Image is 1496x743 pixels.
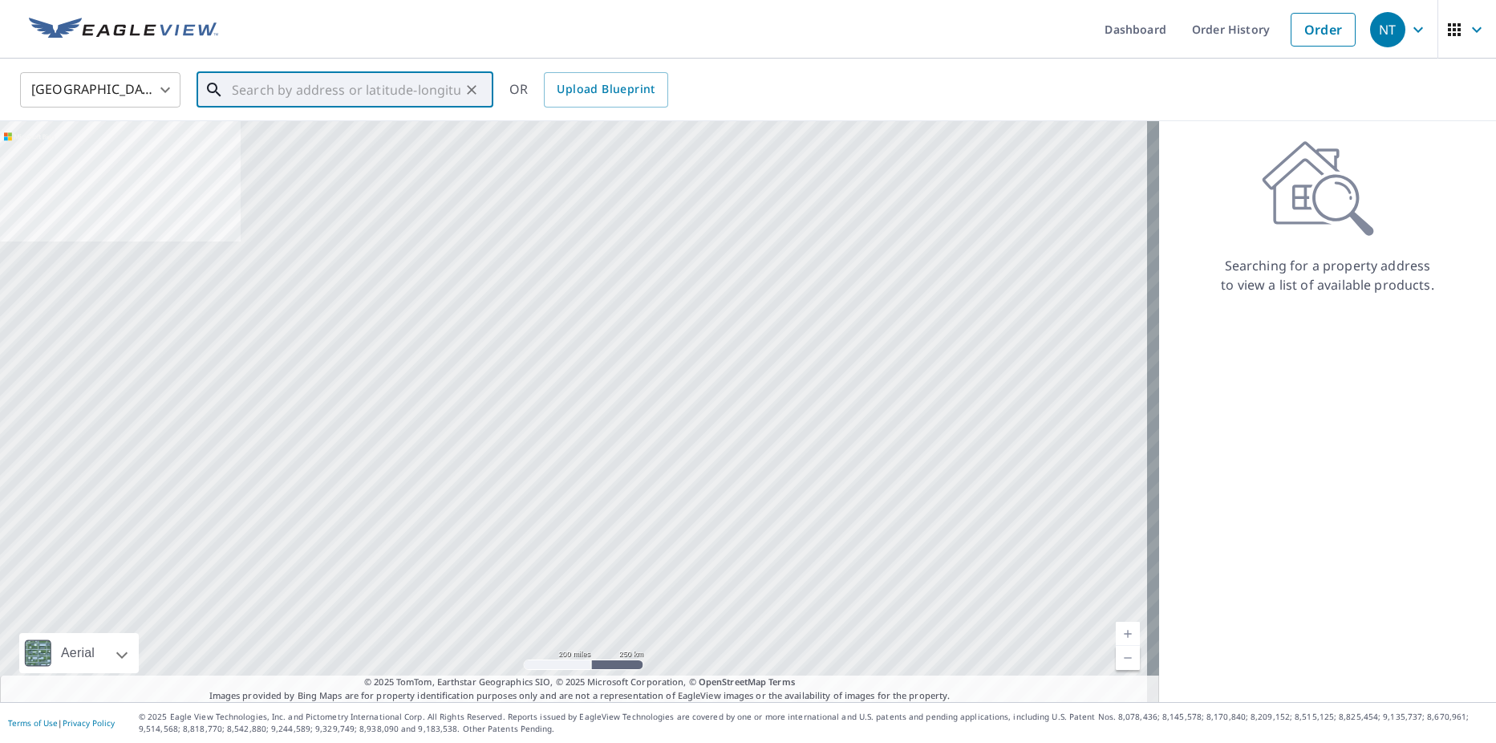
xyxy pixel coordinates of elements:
span: Upload Blueprint [557,79,655,99]
a: Terms [768,676,795,688]
div: Aerial [19,633,139,673]
a: Terms of Use [8,717,58,729]
div: [GEOGRAPHIC_DATA] [20,67,180,112]
div: Aerial [56,633,99,673]
img: EV Logo [29,18,218,42]
a: Current Level 5, Zoom In [1116,622,1140,646]
a: Order [1291,13,1356,47]
span: © 2025 TomTom, Earthstar Geographics SIO, © 2025 Microsoft Corporation, © [364,676,795,689]
p: | [8,718,115,728]
div: OR [509,72,668,108]
a: Upload Blueprint [544,72,667,108]
input: Search by address or latitude-longitude [232,67,460,112]
p: © 2025 Eagle View Technologies, Inc. and Pictometry International Corp. All Rights Reserved. Repo... [139,711,1488,735]
a: Current Level 5, Zoom Out [1116,646,1140,670]
div: NT [1370,12,1405,47]
p: Searching for a property address to view a list of available products. [1220,256,1435,294]
a: OpenStreetMap [699,676,766,688]
button: Clear [460,79,483,101]
a: Privacy Policy [63,717,115,729]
